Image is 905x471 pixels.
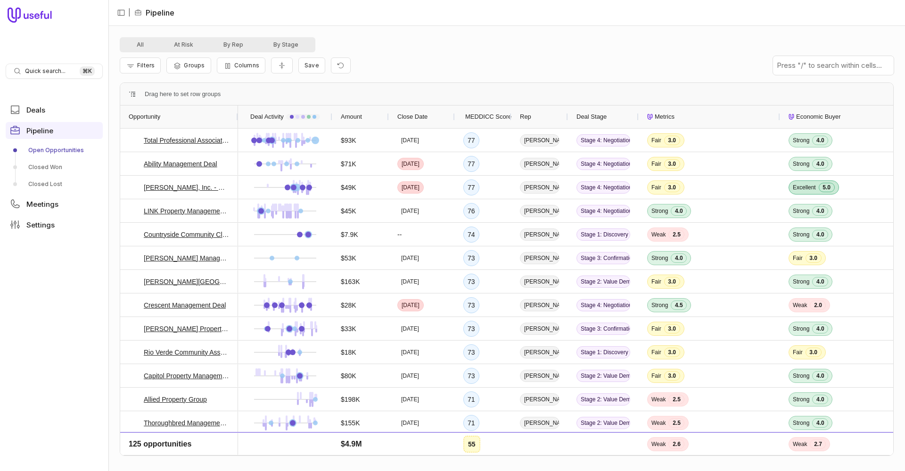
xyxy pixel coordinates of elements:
[793,137,809,144] span: Strong
[651,443,661,450] span: Fair
[812,206,828,216] span: 4.0
[397,111,428,122] span: Close Date
[793,396,809,403] span: Strong
[576,111,607,122] span: Deal Stage
[520,252,559,264] span: [PERSON_NAME]
[468,276,475,287] div: 73
[576,158,630,170] span: Stage 4: Negotiation
[651,349,661,356] span: Fair
[122,39,159,50] button: All
[671,253,687,263] span: 4.0
[520,276,559,288] span: [PERSON_NAME]
[258,39,313,50] button: By Stage
[793,184,816,191] span: Excellent
[144,417,230,429] a: Thoroughbred Management - New Deal
[401,396,419,403] time: [DATE]
[6,101,103,118] a: Deals
[144,300,226,311] a: Crescent Management Deal
[144,347,230,358] a: Rio Verde Community Association - New Deal
[144,229,230,240] a: Countryside Community Club - New Deal
[576,393,630,406] span: Stage 2: Value Demonstration
[468,441,475,452] div: 71
[793,160,809,168] span: Strong
[6,195,103,212] a: Meetings
[402,443,420,450] time: [DATE]
[120,57,161,73] button: Filter Pipeline
[812,371,828,381] span: 4.0
[159,39,208,50] button: At Risk
[576,323,630,335] span: Stage 3: Confirmation
[520,417,559,429] span: [PERSON_NAME]
[304,62,319,69] span: Save
[401,349,419,356] time: [DATE]
[26,221,55,228] span: Settings
[26,106,45,114] span: Deals
[576,228,630,241] span: Stage 1: Discovery
[6,143,103,158] a: Open Opportunities
[114,6,128,20] button: Collapse sidebar
[341,417,360,429] span: $155K
[468,135,475,146] div: 77
[520,393,559,406] span: [PERSON_NAME]
[144,182,230,193] a: [PERSON_NAME], Inc. - New Deal
[651,254,668,262] span: Strong
[819,183,835,192] span: 5.0
[806,348,822,357] span: 3.0
[144,135,230,146] a: Total Professional Association Management - New Deal
[468,300,475,311] div: 73
[520,440,559,453] span: [PERSON_NAME]
[576,417,630,429] span: Stage 2: Value Demonstration
[793,301,807,309] span: Weak
[129,111,160,122] span: Opportunity
[793,207,809,215] span: Strong
[341,394,360,405] span: $198K
[341,205,356,217] span: $45K
[647,106,772,128] div: Metrics
[576,440,630,453] span: Stage 4: Negotiation
[796,111,841,122] span: Economic Buyer
[144,158,217,170] a: Ability Management Deal
[806,253,822,263] span: 3.0
[793,349,803,356] span: Fair
[166,57,211,73] button: Group Pipeline
[651,325,661,333] span: Fair
[793,372,809,380] span: Strong
[520,181,559,194] span: [PERSON_NAME]
[402,301,420,309] time: [DATE]
[773,56,894,75] input: Press "/" to search within cells...
[664,324,680,333] span: 3.0
[651,419,666,427] span: Weak
[664,159,680,169] span: 3.0
[145,89,221,100] div: Row Groups
[576,276,630,288] span: Stage 2: Value Demonstration
[341,158,356,170] span: $71K
[576,252,630,264] span: Stage 3: Confirmation
[668,418,684,428] span: 2.5
[668,230,684,239] span: 2.5
[26,127,53,134] span: Pipeline
[401,278,419,285] time: [DATE]
[468,347,475,358] div: 73
[655,111,675,122] span: Metrics
[664,348,680,357] span: 3.0
[520,205,559,217] span: [PERSON_NAME]
[6,160,103,175] a: Closed Won
[812,277,828,286] span: 4.0
[25,67,66,75] span: Quick search...
[793,231,809,238] span: Strong
[468,370,475,382] div: 73
[208,39,258,50] button: By Rep
[341,135,356,146] span: $93K
[341,182,356,193] span: $49K
[463,106,503,128] div: MEDDICC Score
[793,325,809,333] span: Strong
[576,134,630,146] span: Stage 4: Negotiation
[341,441,356,452] span: $27K
[651,137,661,144] span: Fair
[793,419,809,427] span: Strong
[137,62,155,69] span: Filters
[341,252,356,264] span: $53K
[664,442,680,451] span: 3.0
[793,443,803,450] span: Fair
[671,206,687,216] span: 4.0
